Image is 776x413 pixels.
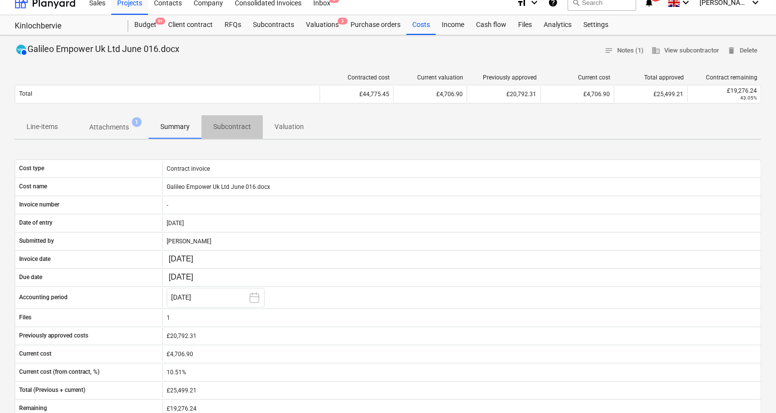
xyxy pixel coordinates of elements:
[727,45,757,56] span: Delete
[162,364,761,380] div: 10.51%
[167,253,213,266] input: Change
[601,43,648,58] button: Notes (1)
[19,368,100,376] p: Current cost (from contract, %)
[300,15,345,35] div: Valuations
[27,43,179,56] p: Galileo Empower Uk Ltd June 016.docx
[545,74,610,81] div: Current cost
[727,46,736,55] span: delete
[247,15,300,35] a: Subcontracts
[162,215,761,231] div: [DATE]
[727,366,776,413] iframe: Chat Widget
[19,255,50,263] p: Invoice date
[538,15,577,35] a: Analytics
[19,90,32,98] p: Total
[692,87,757,94] div: £19,276.24
[162,310,761,326] div: 1
[162,197,761,213] div: -
[19,273,42,282] p: Due date
[128,15,162,35] a: Budget9+
[19,404,47,413] p: Remaining
[16,45,26,54] img: xero.svg
[471,74,537,81] div: Previously approved
[648,43,723,58] button: View subcontractor
[162,15,219,35] a: Client contract
[162,328,761,344] div: £20,792.31
[345,15,406,35] a: Purchase orders
[162,233,761,249] div: [PERSON_NAME]
[651,45,719,56] span: View subcontractor
[89,122,129,132] p: Attachments
[162,346,761,362] div: £4,706.90
[324,74,390,81] div: Contracted cost
[338,18,348,25] span: 3
[19,219,52,227] p: Date of entry
[167,271,213,284] input: Change
[470,15,512,35] a: Cash flow
[219,15,247,35] a: RFQs
[618,74,684,81] div: Total approved
[19,293,68,302] p: Accounting period
[167,288,265,308] button: [DATE]
[723,43,761,58] button: Delete
[162,161,761,177] div: Contract invoice
[393,86,467,102] div: £4,706.90
[19,237,54,245] p: Submitted by
[275,122,304,132] p: Valuation
[692,74,757,81] div: Contract remaining
[19,164,44,173] p: Cost type
[512,15,538,35] a: Files
[19,386,85,394] p: Total (Previous + current)
[162,383,761,398] div: £25,499.21
[19,313,31,322] p: Files
[604,46,613,55] span: notes
[19,201,59,209] p: Invoice number
[19,332,88,340] p: Previously approved costs
[213,122,251,132] p: Subcontract
[467,86,540,102] div: £20,792.31
[740,95,757,101] small: 43.05%
[577,15,614,35] a: Settings
[26,122,58,132] p: Line-items
[128,15,162,35] div: Budget
[160,122,190,132] p: Summary
[15,43,27,56] div: Invoice has been synced with Xero and its status is currently AUTHORISED
[651,46,660,55] span: business
[132,117,142,127] span: 1
[155,18,165,25] span: 9+
[19,350,51,358] p: Current cost
[406,15,436,35] a: Costs
[320,86,393,102] div: £44,775.45
[398,74,463,81] div: Current valuation
[540,86,614,102] div: £4,706.90
[614,86,687,102] div: £25,499.21
[162,179,761,195] div: Galileo Empower Uk Ltd June 016.docx
[436,15,470,35] a: Income
[19,182,47,191] p: Cost name
[300,15,345,35] a: Valuations3
[604,45,644,56] span: Notes (1)
[15,21,117,31] div: Kinlochbervie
